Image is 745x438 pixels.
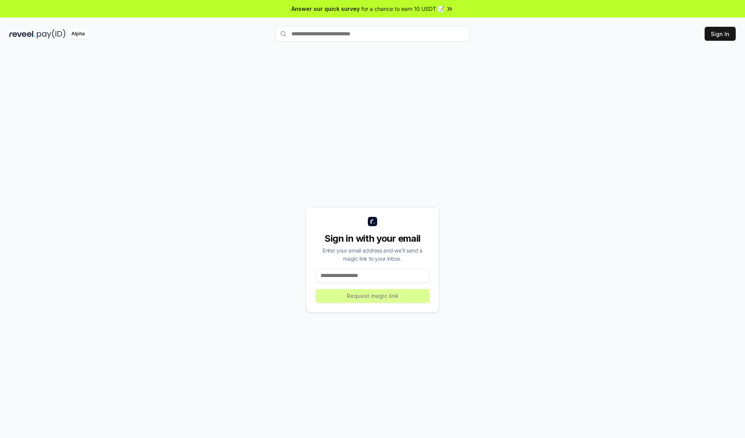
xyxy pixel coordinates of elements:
div: Sign in with your email [315,232,430,245]
img: reveel_dark [9,29,35,39]
span: for a chance to earn 10 USDT 📝 [361,5,444,13]
button: Sign In [705,27,736,41]
img: logo_small [368,217,377,226]
img: pay_id [37,29,66,39]
div: Enter your email address and we’ll send a magic link to your inbox. [315,246,430,263]
div: Alpha [67,29,89,39]
span: Answer our quick survey [291,5,360,13]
